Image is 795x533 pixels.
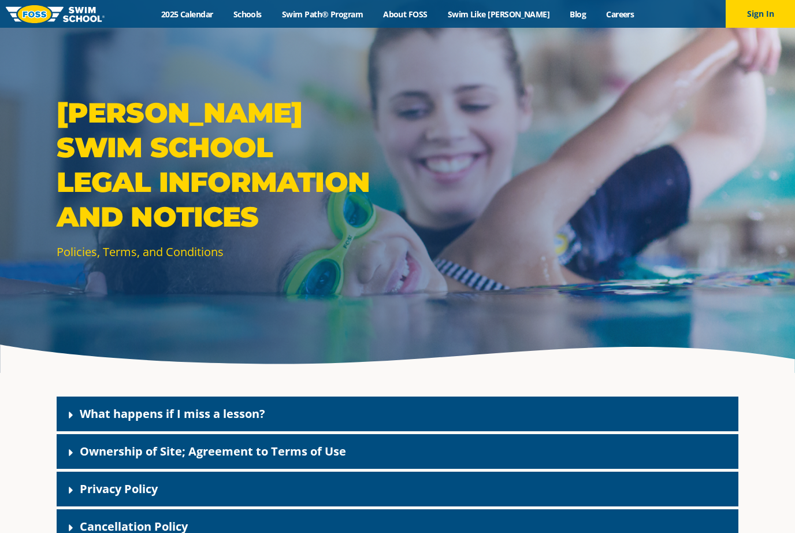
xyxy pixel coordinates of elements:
a: Careers [596,9,644,20]
div: Ownership of Site; Agreement to Terms of Use [57,434,738,469]
p: Policies, Terms, and Conditions [57,243,392,260]
a: About FOSS [373,9,438,20]
a: Swim Path® Program [272,9,373,20]
a: Ownership of Site; Agreement to Terms of Use [80,443,346,459]
p: [PERSON_NAME] Swim School Legal Information and Notices [57,95,392,234]
a: What happens if I miss a lesson? [80,406,265,421]
a: 2025 Calendar [151,9,223,20]
a: Swim Like [PERSON_NAME] [437,9,560,20]
a: Blog [560,9,596,20]
a: Schools [223,9,272,20]
a: Privacy Policy [80,481,158,497]
div: What happens if I miss a lesson? [57,397,738,431]
img: FOSS Swim School Logo [6,5,105,23]
div: Privacy Policy [57,472,738,506]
